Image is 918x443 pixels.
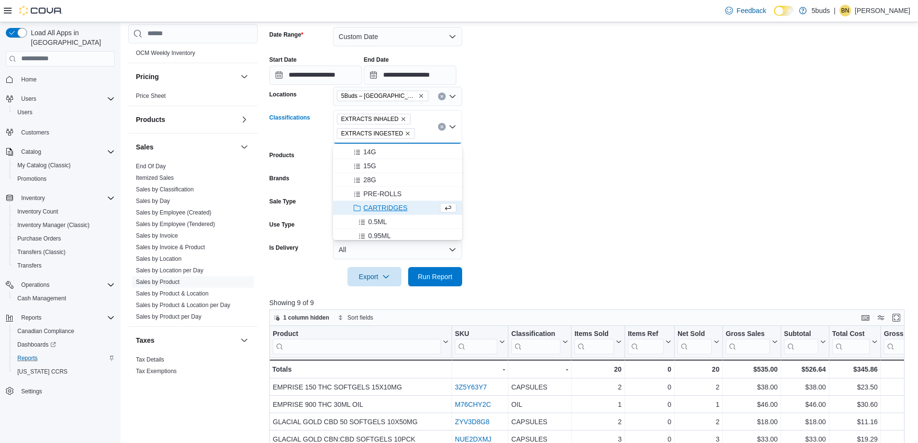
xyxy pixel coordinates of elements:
p: | [834,5,836,16]
a: Transfers [13,260,45,271]
span: Inventory Count [13,206,115,217]
span: 5Buds – Meadow Lake [337,91,428,101]
span: Home [17,73,115,85]
a: Sales by Product [136,279,180,285]
p: 5buds [812,5,830,16]
span: Sales by Employee (Created) [136,209,212,216]
button: PRE-ROLLS [333,187,462,201]
span: Sales by Classification [136,186,194,193]
div: Product [273,330,441,354]
span: Tax Exemptions [136,367,177,375]
button: Pricing [239,71,250,82]
span: Customers [17,126,115,138]
div: EMPRISE 150 THC SOFTGELS 15X10MG [273,381,449,393]
span: Sales by Location [136,255,182,263]
a: Price Sheet [136,93,166,99]
span: 14G [363,147,376,157]
span: Load All Apps in [GEOGRAPHIC_DATA] [27,28,115,47]
div: Items Ref [628,330,664,354]
button: Remove EXTRACTS INHALED from selection in this group [400,116,406,122]
span: Customers [21,129,49,136]
button: 14G [333,145,462,159]
div: 1 [574,399,622,410]
label: Use Type [269,221,294,228]
a: Sales by Location [136,255,182,262]
span: Feedback [737,6,766,15]
label: Classifications [269,114,310,121]
span: PRE-ROLLS [363,189,401,199]
a: Canadian Compliance [13,325,78,337]
button: Reports [10,351,119,365]
button: Home [2,72,119,86]
div: $38.00 [726,381,778,393]
button: Inventory Manager (Classic) [10,218,119,232]
div: Items Ref [628,330,664,339]
div: $46.00 [784,399,826,410]
span: Settings [17,385,115,397]
span: 28G [363,175,376,185]
div: $38.00 [784,381,826,393]
button: SKU [455,330,505,354]
img: Cova [19,6,63,15]
span: Sort fields [347,314,373,322]
button: Clear input [438,123,446,131]
div: $46.00 [726,399,778,410]
div: $23.50 [832,381,878,393]
span: Purchase Orders [13,233,115,244]
button: Open list of options [449,93,456,100]
button: Clear input [438,93,446,100]
span: OCM Weekly Inventory [136,49,195,57]
button: Catalog [2,145,119,159]
span: Export [353,267,396,286]
span: Catalog [21,148,41,156]
div: $535.00 [726,363,778,375]
a: 3Z5Y63Y7 [455,383,487,391]
span: Sales by Day [136,197,170,205]
button: Custom Date [333,27,462,46]
button: CARTRIDGES [333,201,462,215]
input: Press the down key to open a popover containing a calendar. [269,66,362,85]
div: Classification [511,330,560,339]
span: Sales by Product & Location [136,290,209,297]
span: Dashboards [13,339,115,350]
button: Remove EXTRACTS INGESTED from selection in this group [405,131,411,136]
span: EXTRACTS INHALED [337,114,411,124]
button: 0.95ML [333,229,462,243]
div: - [455,363,505,375]
div: 1 [678,399,719,410]
span: 1 column hidden [283,314,329,322]
div: Gross Sales [726,330,770,339]
a: Sales by Invoice [136,232,178,239]
div: Sales [128,161,258,326]
button: Export [347,267,401,286]
button: Pricing [136,72,237,81]
span: Promotions [13,173,115,185]
span: EXTRACTS INGESTED [341,129,403,138]
span: Sales by Product & Location per Day [136,301,230,309]
div: 20 [574,363,622,375]
button: Classification [511,330,568,354]
button: Inventory Count [10,205,119,218]
span: EXTRACTS INGESTED [337,128,415,139]
button: Products [239,114,250,125]
a: Cash Management [13,293,70,304]
span: Promotions [17,175,47,183]
span: My Catalog (Classic) [13,160,115,171]
span: Sales by Invoice & Product [136,243,205,251]
button: [US_STATE] CCRS [10,365,119,378]
span: Cash Management [13,293,115,304]
div: 2 [678,381,719,393]
div: 2 [574,381,622,393]
label: Products [269,151,294,159]
button: Sales [239,141,250,153]
nav: Complex example [6,68,115,423]
span: Washington CCRS [13,366,115,377]
div: - [511,363,568,375]
a: Sales by Day [136,198,170,204]
button: Items Ref [628,330,671,354]
button: Taxes [136,336,237,345]
a: Transfers (Classic) [13,246,69,258]
button: Purchase Orders [10,232,119,245]
div: Total Cost [832,330,870,354]
button: 1 column hidden [270,312,333,323]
